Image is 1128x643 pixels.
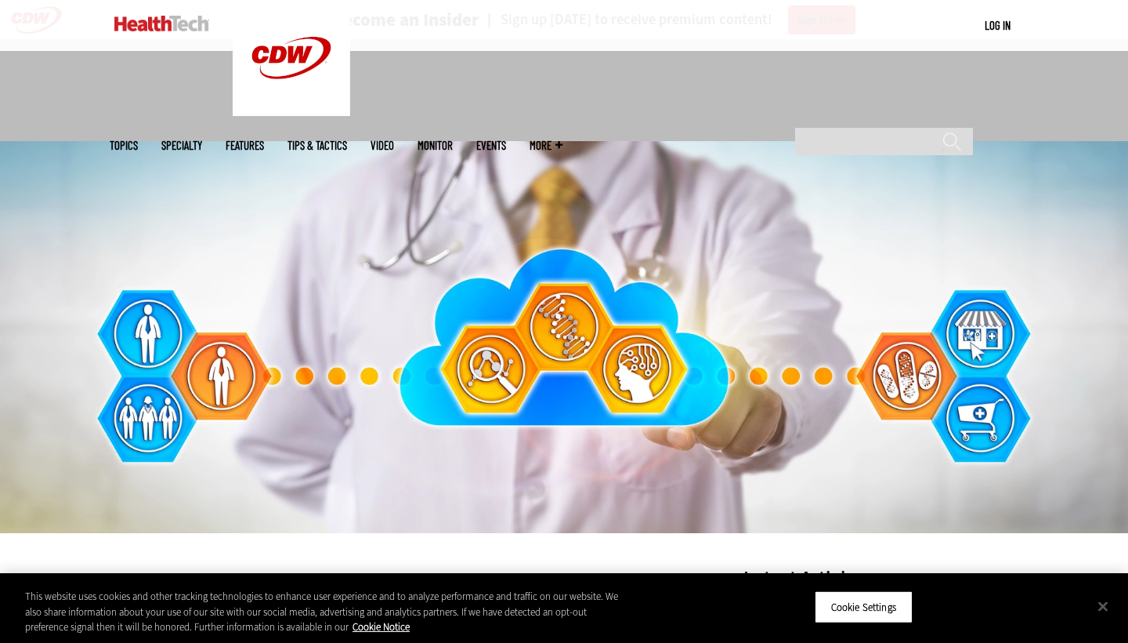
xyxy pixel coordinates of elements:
span: Topics [110,140,138,151]
div: » [133,569,702,581]
a: Events [476,140,506,151]
span: More [530,140,562,151]
div: This website uses cookies and other tracking technologies to enhance user experience and to analy... [25,589,620,635]
button: Close [1086,589,1120,623]
a: CDW [233,104,350,120]
a: Log in [985,18,1010,32]
div: User menu [985,17,1010,34]
a: MonITor [418,140,453,151]
a: Video [371,140,394,151]
a: Tips & Tactics [287,140,347,151]
a: More information about your privacy [352,620,410,634]
button: Cookie Settings [815,590,913,623]
h3: Latest Articles [743,569,978,588]
span: Specialty [161,140,202,151]
img: Home [114,16,209,31]
a: Features [226,140,264,151]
